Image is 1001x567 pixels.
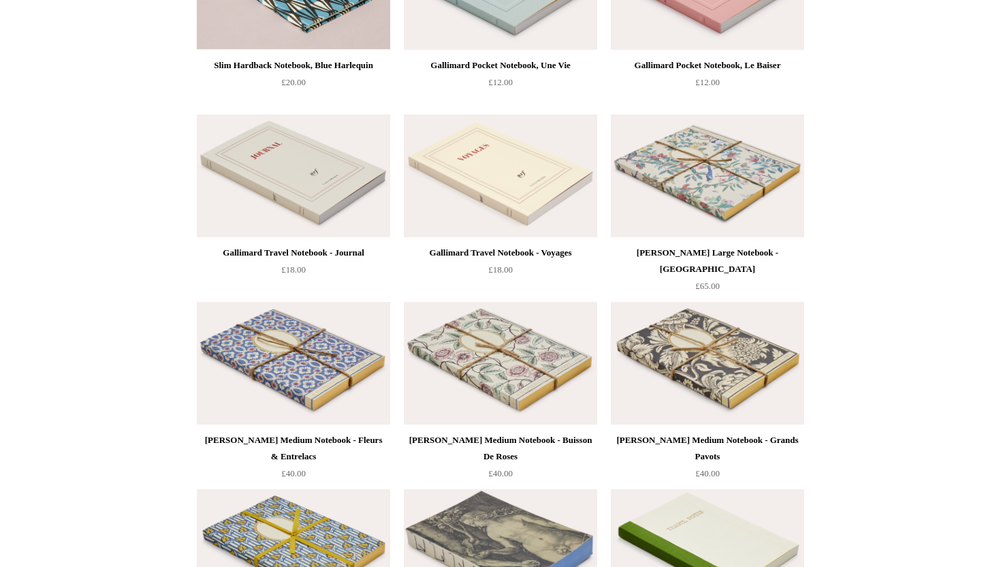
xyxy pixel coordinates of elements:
a: Gallimard Pocket Notebook, Le Baiser £12.00 [611,57,804,113]
a: [PERSON_NAME] Medium Notebook - Grands Pavots £40.00 [611,432,804,488]
a: Antoinette Poisson Large Notebook - Canton Antoinette Poisson Large Notebook - Canton [611,114,804,237]
span: £12.00 [488,77,513,87]
span: £40.00 [488,468,513,478]
div: Gallimard Travel Notebook - Journal [200,245,387,261]
a: [PERSON_NAME] Medium Notebook - Fleurs & Entrelacs £40.00 [197,432,390,488]
span: £18.00 [281,264,306,275]
span: £40.00 [281,468,306,478]
a: Gallimard Travel Notebook - Journal £18.00 [197,245,390,301]
a: [PERSON_NAME] Large Notebook - [GEOGRAPHIC_DATA] £65.00 [611,245,804,301]
div: Gallimard Pocket Notebook, Une Vie [407,57,594,74]
span: £65.00 [695,281,720,291]
a: Gallimard Travel Notebook - Journal Gallimard Travel Notebook - Journal [197,114,390,237]
div: [PERSON_NAME] Medium Notebook - Grands Pavots [614,432,801,465]
span: £20.00 [281,77,306,87]
span: £18.00 [488,264,513,275]
span: £40.00 [695,468,720,478]
a: Slim Hardback Notebook, Blue Harlequin £20.00 [197,57,390,113]
img: Gallimard Travel Notebook - Journal [197,114,390,237]
img: Antoinette Poisson Medium Notebook - Grands Pavots [611,302,804,425]
img: Gallimard Travel Notebook - Voyages [404,114,597,237]
a: Antoinette Poisson Medium Notebook - Buisson De Roses Antoinette Poisson Medium Notebook - Buisso... [404,302,597,425]
a: Gallimard Travel Notebook - Voyages Gallimard Travel Notebook - Voyages [404,114,597,237]
img: Antoinette Poisson Medium Notebook - Buisson De Roses [404,302,597,425]
a: Gallimard Travel Notebook - Voyages £18.00 [404,245,597,301]
div: [PERSON_NAME] Medium Notebook - Fleurs & Entrelacs [200,432,387,465]
a: Antoinette Poisson Medium Notebook - Grands Pavots Antoinette Poisson Medium Notebook - Grands Pa... [611,302,804,425]
div: [PERSON_NAME] Medium Notebook - Buisson De Roses [407,432,594,465]
span: £12.00 [695,77,720,87]
img: Antoinette Poisson Large Notebook - Canton [611,114,804,237]
a: [PERSON_NAME] Medium Notebook - Buisson De Roses £40.00 [404,432,597,488]
div: [PERSON_NAME] Large Notebook - [GEOGRAPHIC_DATA] [614,245,801,277]
a: Gallimard Pocket Notebook, Une Vie £12.00 [404,57,597,113]
div: Gallimard Travel Notebook - Voyages [407,245,594,261]
div: Gallimard Pocket Notebook, Le Baiser [614,57,801,74]
img: Antoinette Poisson Medium Notebook - Fleurs & Entrelacs [197,302,390,425]
div: Slim Hardback Notebook, Blue Harlequin [200,57,387,74]
a: Antoinette Poisson Medium Notebook - Fleurs & Entrelacs Antoinette Poisson Medium Notebook - Fleu... [197,302,390,425]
